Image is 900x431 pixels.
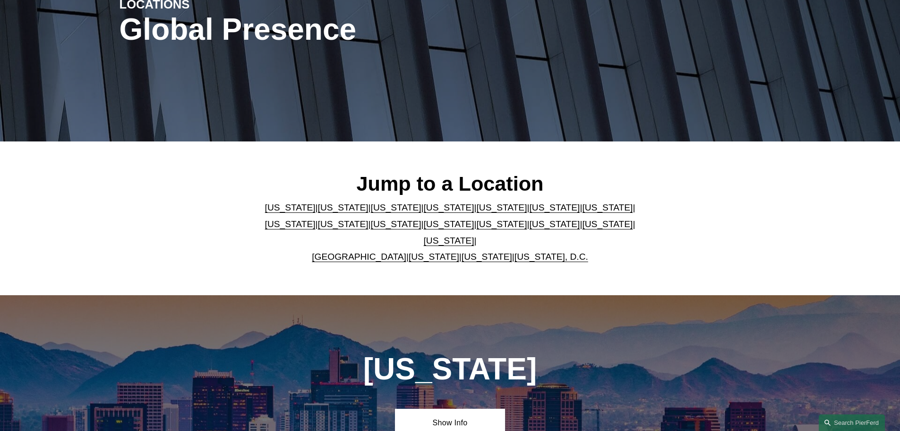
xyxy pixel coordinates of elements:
a: [US_STATE] [265,219,316,229]
a: [US_STATE] [582,219,633,229]
a: [US_STATE] [582,202,633,212]
a: Search this site [819,414,885,431]
a: [US_STATE] [476,202,527,212]
a: [US_STATE] [529,219,580,229]
p: | | | | | | | | | | | | | | | | | | [257,200,643,265]
a: [US_STATE] [371,202,421,212]
a: [US_STATE] [371,219,421,229]
h1: [US_STATE] [312,352,588,387]
a: [US_STATE] [318,219,369,229]
a: [GEOGRAPHIC_DATA] [312,252,406,262]
a: [US_STATE] [265,202,316,212]
a: [US_STATE] [409,252,459,262]
a: [US_STATE] [476,219,527,229]
a: [US_STATE] [462,252,512,262]
a: [US_STATE] [424,219,474,229]
a: [US_STATE], D.C. [514,252,588,262]
h2: Jump to a Location [257,171,643,196]
a: [US_STATE] [529,202,580,212]
a: [US_STATE] [424,202,474,212]
h1: Global Presence [120,12,560,47]
a: [US_STATE] [318,202,369,212]
a: [US_STATE] [424,236,474,246]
